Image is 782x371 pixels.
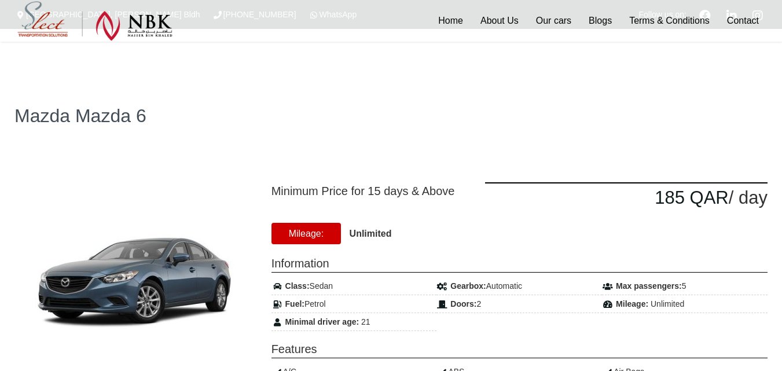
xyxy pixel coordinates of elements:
div: Automatic [436,277,602,295]
img: Select Rent a Car [17,1,172,41]
strong: Unlimited [350,229,392,238]
div: 2 [436,295,602,313]
div: Sedan [271,277,437,295]
div: / day [485,182,768,212]
strong: Fuel: [285,299,304,308]
span: Minimum Price for 15 days & Above [271,182,468,200]
span: Features [271,340,768,358]
img: Mazda 6 [24,210,244,351]
span: Unlimited [651,299,684,308]
div: 5 [602,277,768,295]
strong: Doors: [450,299,476,308]
span: Information [271,255,768,273]
strong: Mileage: [616,299,648,308]
strong: Gearbox: [450,281,486,291]
span: 185.00 QAR [655,188,729,208]
h1: Mazda Mazda 6 [14,106,768,125]
span: Mileage: [271,223,341,244]
strong: Class: [285,281,310,291]
div: Petrol [271,295,437,313]
strong: Max passengers: [616,281,682,291]
span: 21 [361,317,370,326]
strong: Minimal driver age: [285,317,359,326]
